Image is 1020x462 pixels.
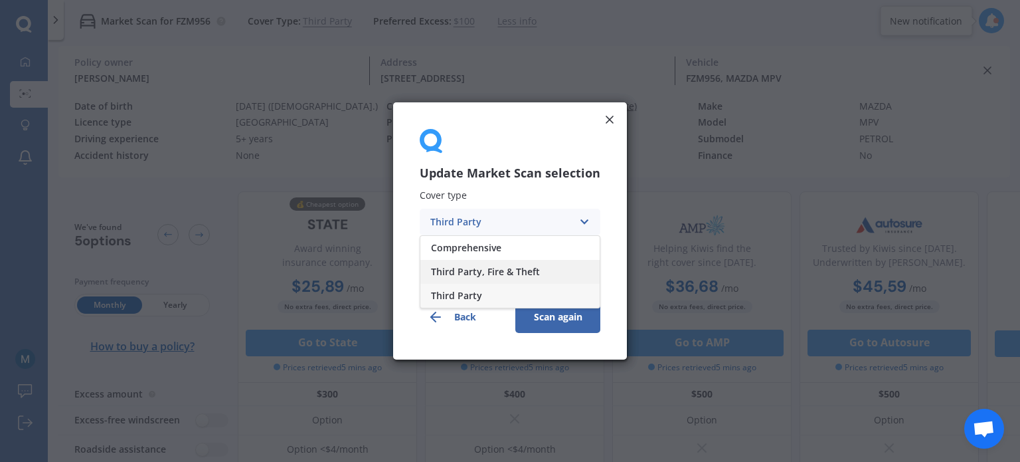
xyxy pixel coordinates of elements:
[420,189,467,202] span: Cover type
[431,243,501,253] span: Comprehensive
[430,215,572,229] div: Third Party
[420,301,505,333] button: Back
[431,291,482,300] span: Third Party
[964,409,1004,449] div: Open chat
[420,166,600,181] h3: Update Market Scan selection
[431,267,540,277] span: Third Party, Fire & Theft
[515,301,600,333] button: Scan again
